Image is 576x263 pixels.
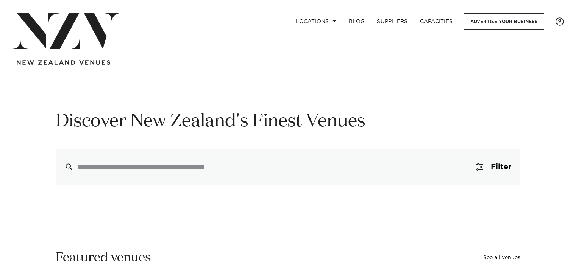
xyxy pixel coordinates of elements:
span: Filter [491,163,511,171]
a: Advertise your business [464,13,544,30]
h1: Discover New Zealand's Finest Venues [56,110,520,134]
img: nzv-logo.png [12,13,119,49]
a: See all venues [483,255,520,260]
button: Filter [467,149,520,185]
a: Locations [290,13,343,30]
img: new-zealand-venues-text.png [17,60,110,65]
a: Capacities [414,13,459,30]
a: SUPPLIERS [371,13,414,30]
a: BLOG [343,13,371,30]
